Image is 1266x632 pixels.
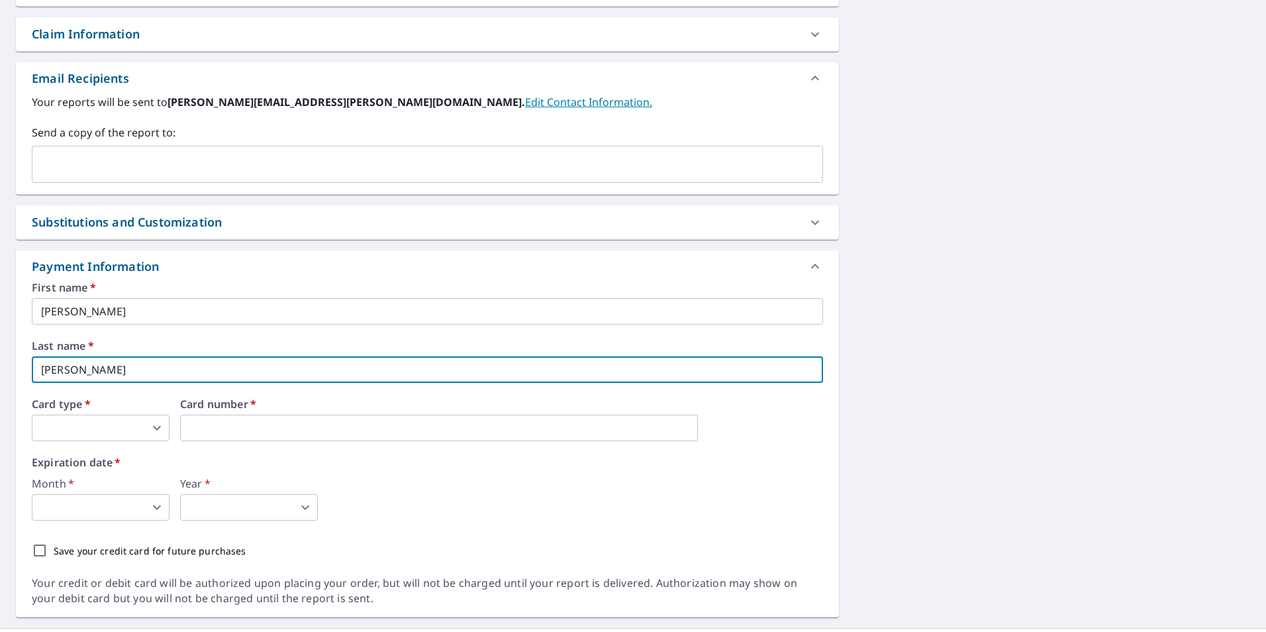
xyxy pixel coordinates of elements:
[32,125,823,140] label: Send a copy of the report to:
[32,25,140,43] div: Claim Information
[32,494,170,521] div: ​
[32,258,164,276] div: Payment Information
[180,399,823,409] label: Card number
[16,17,839,51] div: Claim Information
[525,95,652,109] a: EditContactInfo
[32,94,823,110] label: Your reports will be sent to
[16,205,839,239] div: Substitutions and Customization
[32,576,823,606] div: Your credit or debit card will be authorized upon placing your order, but will not be charged unt...
[16,62,839,94] div: Email Recipients
[180,494,318,521] div: ​
[32,213,222,231] div: Substitutions and Customization
[32,457,823,468] label: Expiration date
[32,70,129,87] div: Email Recipients
[54,544,246,558] p: Save your credit card for future purchases
[180,415,698,441] iframe: secure payment field
[32,282,823,293] label: First name
[168,95,525,109] b: [PERSON_NAME][EMAIL_ADDRESS][PERSON_NAME][DOMAIN_NAME].
[16,250,839,282] div: Payment Information
[180,478,318,489] label: Year
[32,341,823,351] label: Last name
[32,415,170,441] div: ​
[32,399,170,409] label: Card type
[32,478,170,489] label: Month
